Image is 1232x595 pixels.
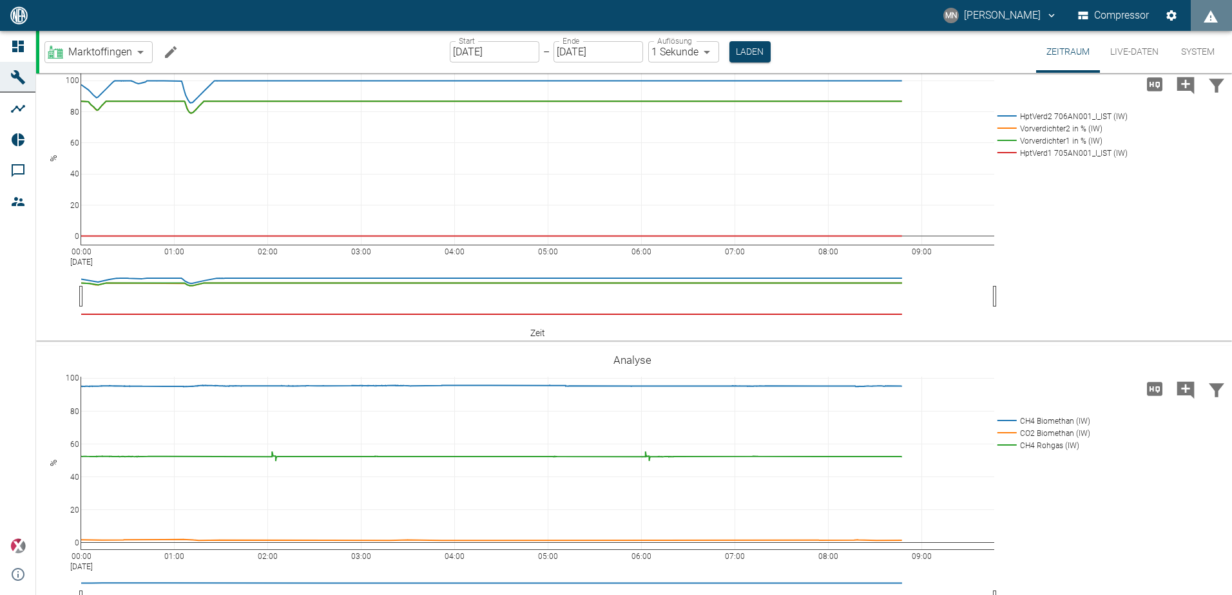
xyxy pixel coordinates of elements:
button: Compressor [1075,4,1152,27]
label: Auflösung [657,35,692,46]
button: neumann@arcanum-energy.de [941,4,1059,27]
span: Hohe Auflösung [1139,382,1170,394]
button: System [1169,31,1227,73]
img: logo [9,6,29,24]
button: Kommentar hinzufügen [1170,68,1201,101]
p: – [543,44,550,59]
button: Zeitraum [1036,31,1100,73]
span: Marktoffingen [68,44,132,59]
label: Start [459,35,475,46]
input: DD.MM.YYYY [450,41,539,62]
button: Kommentar hinzufügen [1170,372,1201,406]
button: Laden [729,41,771,62]
div: 1 Sekunde [648,41,719,62]
input: DD.MM.YYYY [553,41,643,62]
button: Einstellungen [1160,4,1183,27]
a: Marktoffingen [48,44,132,60]
button: Daten filtern [1201,68,1232,101]
button: Machine bearbeiten [158,39,184,65]
span: Hohe Auflösung [1139,77,1170,90]
label: Ende [563,35,579,46]
button: Daten filtern [1201,372,1232,406]
div: MN [943,8,959,23]
img: Xplore Logo [10,538,26,554]
button: Live-Daten [1100,31,1169,73]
